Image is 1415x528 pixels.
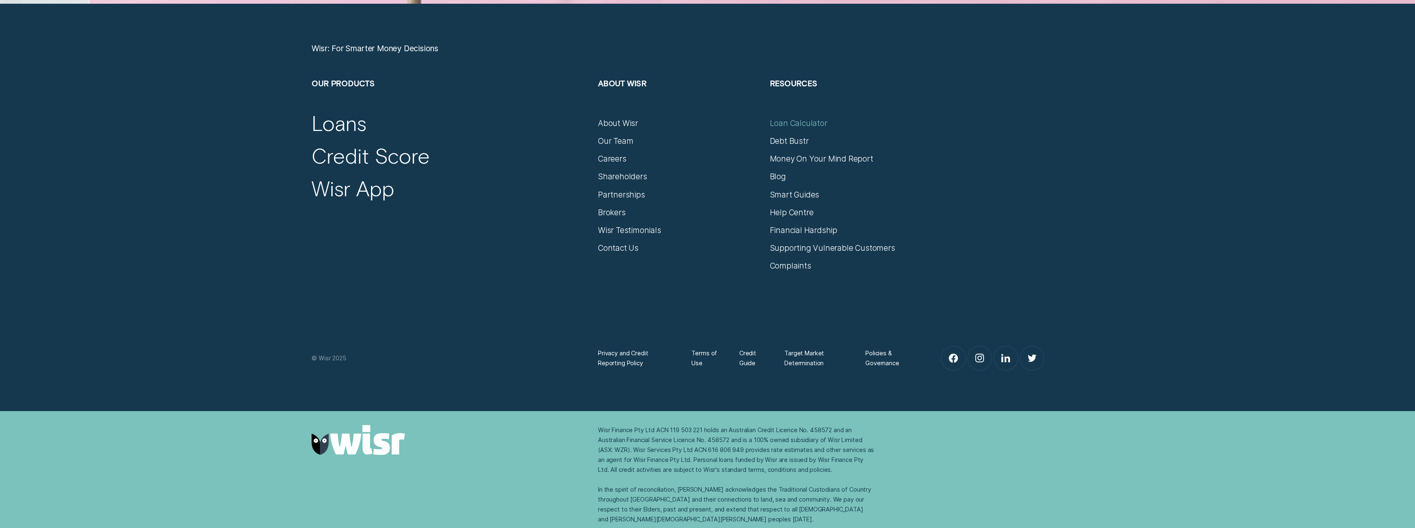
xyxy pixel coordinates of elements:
[770,136,809,146] a: Debt Bustr
[598,425,874,524] div: Wisr Finance Pty Ltd ACN 119 503 221 holds an Australian Credit Licence No. 458572 and an Austral...
[770,190,819,200] a: Smart Guides
[770,154,873,164] a: Money On Your Mind Report
[770,171,786,181] a: Blog
[770,261,811,271] a: Complaints
[770,207,814,217] a: Help Centre
[598,207,626,217] a: Brokers
[1020,346,1044,370] a: Twitter
[598,243,638,253] a: Contact Us
[739,348,767,368] a: Credit Guide
[598,190,645,200] a: Partnerships
[598,136,633,146] a: Our Team
[598,118,638,128] a: About Wisr
[865,348,914,368] a: Policies & Governance
[312,143,430,168] a: Credit Score
[312,78,588,118] h2: Our Products
[770,118,827,128] a: Loan Calculator
[598,171,647,181] a: Shareholders
[312,110,366,136] a: Loans
[598,225,661,235] a: Wisr Testimonials
[691,348,721,368] a: Terms of Use
[994,346,1018,370] a: LinkedIn
[968,346,992,370] a: Instagram
[941,346,965,370] a: Facebook
[312,175,394,201] a: Wisr App
[770,78,932,118] h2: Resources
[770,243,895,253] a: Supporting Vulnerable Customers
[598,348,674,368] a: Privacy and Credit Reporting Policy
[784,348,848,368] a: Target Market Determination
[770,225,838,235] a: Financial Hardship
[598,154,627,164] a: Careers
[307,353,593,363] div: © Wisr 2025
[598,78,760,118] h2: About Wisr
[312,425,405,455] img: Wisr
[312,43,438,53] a: Wisr: For Smarter Money Decisions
